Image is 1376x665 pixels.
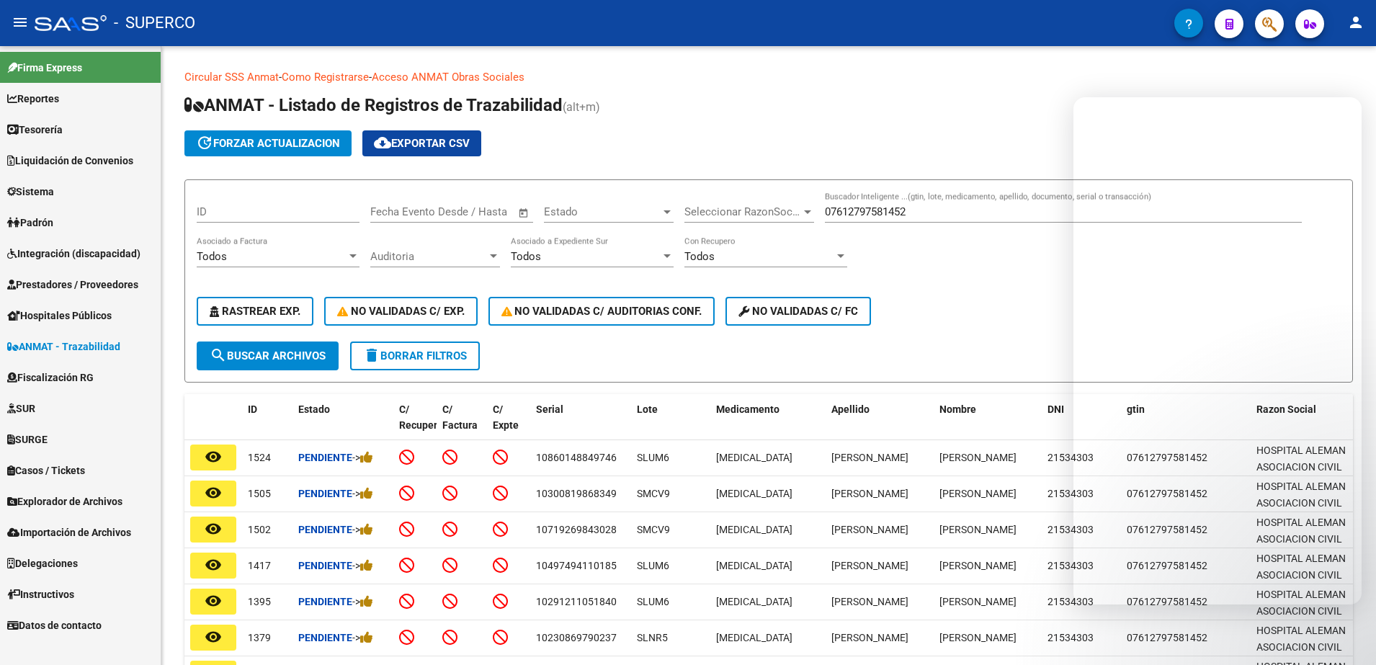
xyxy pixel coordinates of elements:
[7,277,138,293] span: Prestadores / Proveedores
[536,524,617,535] span: 10719269843028
[1042,394,1121,458] datatable-header-cell: DNI
[370,205,417,218] input: Start date
[197,250,227,263] span: Todos
[7,184,54,200] span: Sistema
[536,488,617,499] span: 10300819868349
[248,560,271,571] span: 1417
[205,628,222,646] mat-icon: remove_red_eye
[939,488,1017,499] span: [PERSON_NAME]
[544,205,661,218] span: Estado
[210,347,227,364] mat-icon: search
[7,246,140,262] span: Integración (discapacidad)
[248,403,257,415] span: ID
[362,130,481,156] button: Exportar CSV
[352,488,373,499] span: ->
[939,452,1017,463] span: [PERSON_NAME]
[248,488,271,499] span: 1505
[210,349,326,362] span: Buscar Archivos
[205,484,222,501] mat-icon: remove_red_eye
[939,524,1017,535] span: [PERSON_NAME]
[282,71,369,84] a: Como Registrarse
[393,394,437,458] datatable-header-cell: C/ Recupero
[738,305,858,318] span: No validadas c/ FC
[7,586,74,602] span: Instructivos
[352,524,373,535] span: ->
[524,71,659,84] a: Documentacion trazabilidad
[298,596,352,607] strong: Pendiente
[637,488,670,499] span: SMCV9
[7,494,122,509] span: Explorador de Archivos
[716,632,792,643] span: [MEDICAL_DATA]
[7,215,53,231] span: Padrón
[1327,616,1362,651] iframe: Intercom live chat
[7,122,63,138] span: Tesorería
[501,305,702,318] span: No Validadas c/ Auditorias Conf.
[298,488,352,499] strong: Pendiente
[298,524,352,535] strong: Pendiente
[637,596,669,607] span: SLUM6
[1047,632,1094,643] span: 21534303
[684,250,715,263] span: Todos
[298,632,352,643] strong: Pendiente
[831,596,908,607] span: [PERSON_NAME]
[437,394,487,458] datatable-header-cell: C/ Factura
[242,394,292,458] datatable-header-cell: ID
[248,596,271,607] span: 1395
[826,394,934,458] datatable-header-cell: Apellido
[7,555,78,571] span: Delegaciones
[1047,560,1094,571] span: 21534303
[536,452,617,463] span: 10860148849746
[530,394,631,458] datatable-header-cell: Serial
[716,560,792,571] span: [MEDICAL_DATA]
[831,452,908,463] span: [PERSON_NAME]
[1256,625,1346,653] span: HOSPITAL ALEMAN ASOCIACION CIVIL
[716,596,792,607] span: [MEDICAL_DATA]
[184,95,563,115] span: ANMAT - Listado de Registros de Trazabilidad
[7,308,112,323] span: Hospitales Públicos
[374,137,470,150] span: Exportar CSV
[716,524,792,535] span: [MEDICAL_DATA]
[1047,524,1094,535] span: 21534303
[7,463,85,478] span: Casos / Tickets
[7,401,35,416] span: SUR
[1347,14,1364,31] mat-icon: person
[114,7,195,39] span: - SUPERCO
[7,153,133,169] span: Liquidación de Convenios
[934,394,1042,458] datatable-header-cell: Nombre
[248,524,271,535] span: 1502
[493,403,519,432] span: C/ Expte
[205,448,222,465] mat-icon: remove_red_eye
[196,137,340,150] span: forzar actualizacion
[831,560,908,571] span: [PERSON_NAME]
[511,250,541,263] span: Todos
[352,596,373,607] span: ->
[350,342,480,370] button: Borrar Filtros
[197,297,313,326] button: Rastrear Exp.
[184,69,1353,85] p: - -
[684,205,801,218] span: Seleccionar RazonSocial
[7,60,82,76] span: Firma Express
[352,452,373,463] span: ->
[196,134,213,151] mat-icon: update
[536,560,617,571] span: 10497494110185
[210,305,300,318] span: Rastrear Exp.
[363,349,467,362] span: Borrar Filtros
[205,520,222,537] mat-icon: remove_red_eye
[536,403,563,415] span: Serial
[12,14,29,31] mat-icon: menu
[184,71,279,84] a: Circular SSS Anmat
[7,91,59,107] span: Reportes
[637,524,670,535] span: SMCV9
[363,347,380,364] mat-icon: delete
[716,452,792,463] span: [MEDICAL_DATA]
[7,432,48,447] span: SURGE
[248,452,271,463] span: 1524
[372,71,524,84] a: Acceso ANMAT Obras Sociales
[1047,488,1094,499] span: 21534303
[298,560,352,571] strong: Pendiente
[716,403,779,415] span: Medicamento
[1047,403,1064,415] span: DNI
[831,632,908,643] span: [PERSON_NAME]
[939,403,976,415] span: Nombre
[487,394,530,458] datatable-header-cell: C/ Expte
